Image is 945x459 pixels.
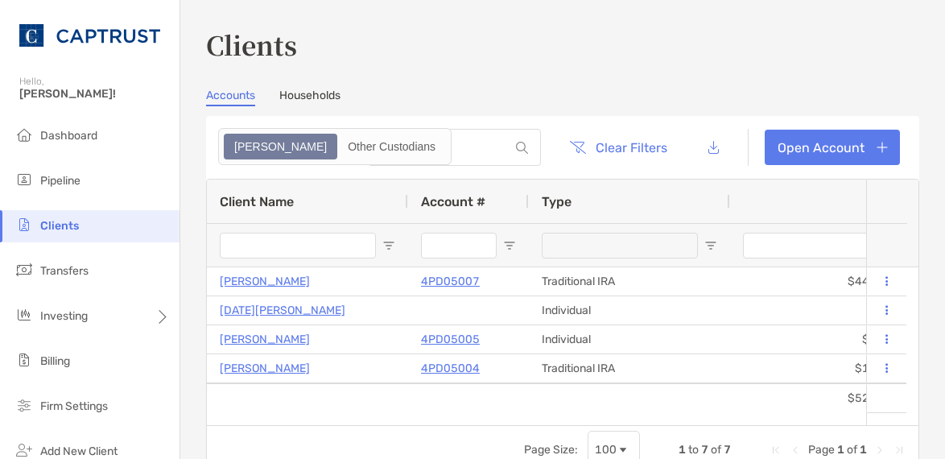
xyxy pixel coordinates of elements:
div: $6,646.02 [730,325,931,354]
img: input icon [516,142,528,154]
span: Add New Client [40,445,118,458]
img: CAPTRUST Logo [19,6,160,64]
span: Pipeline [40,174,80,188]
input: Account # Filter Input [421,233,497,258]
img: dashboard icon [14,125,34,144]
div: $528,464.38 [730,384,931,412]
span: 1 [860,443,867,457]
span: 7 [724,443,731,457]
div: Individual [529,325,730,354]
span: Firm Settings [40,399,108,413]
div: Traditional IRA [529,354,730,382]
a: Households [279,89,340,106]
button: Open Filter Menu [503,239,516,252]
div: Page Size: [524,443,578,457]
span: to [688,443,699,457]
div: $19,851.59 [730,354,931,382]
span: Billing [40,354,70,368]
input: Client Name Filter Input [220,233,376,258]
span: Client Name [220,194,294,209]
span: Type [542,194,572,209]
div: segmented control [218,128,452,165]
input: Balance Filter Input [743,233,899,258]
span: Investing [40,309,88,323]
a: [PERSON_NAME] [220,271,310,292]
img: billing icon [14,350,34,370]
button: Clear Filters [557,130,679,165]
span: Transfers [40,264,89,278]
span: Account # [421,194,485,209]
div: $444,780.30 [730,267,931,296]
div: 100 [595,443,617,457]
span: [PERSON_NAME]! [19,87,170,101]
div: Individual [529,296,730,325]
div: Other Custodians [339,135,444,158]
button: Open Filter Menu [704,239,717,252]
a: [DATE][PERSON_NAME] [220,300,345,320]
span: 1 [679,443,686,457]
div: Zoe [225,135,336,158]
span: Page [808,443,835,457]
span: Dashboard [40,129,97,143]
div: Next Page [873,444,886,457]
a: Open Account [765,130,900,165]
div: $0 [730,296,931,325]
img: investing icon [14,305,34,325]
a: 4PD05004 [421,358,480,378]
span: Clients [40,219,79,233]
img: transfers icon [14,260,34,279]
button: Open Filter Menu [382,239,395,252]
h3: Clients [206,26,919,63]
a: [PERSON_NAME] [220,358,310,378]
span: 7 [701,443,708,457]
a: 4PD05005 [421,329,480,349]
div: Traditional IRA [529,267,730,296]
span: of [847,443,857,457]
a: [PERSON_NAME] [220,329,310,349]
div: First Page [770,444,782,457]
img: clients icon [14,215,34,234]
div: Previous Page [789,444,802,457]
img: pipeline icon [14,170,34,189]
div: Last Page [893,444,906,457]
a: 4PD05007 [421,271,480,292]
img: firm-settings icon [14,395,34,415]
span: 1 [837,443,844,457]
span: of [711,443,721,457]
a: Accounts [206,89,255,106]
